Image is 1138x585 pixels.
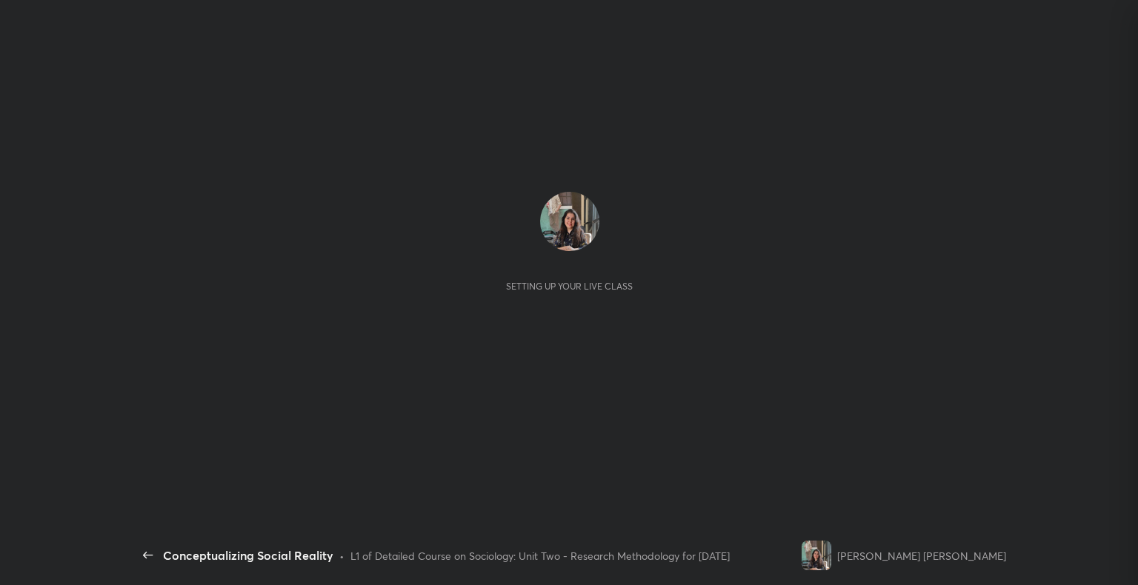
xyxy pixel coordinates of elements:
div: L1 of Detailed Course on Sociology: Unit Two - Research Methodology for [DATE] [350,548,730,564]
div: • [339,548,345,564]
div: Conceptualizing Social Reality [163,546,333,564]
img: 8fa27f75e68a4357b26bef1fee293ede.jpg [540,192,599,251]
img: 8fa27f75e68a4357b26bef1fee293ede.jpg [802,541,831,570]
div: [PERSON_NAME] [PERSON_NAME] [837,548,1006,564]
div: Setting up your live class [506,281,633,292]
